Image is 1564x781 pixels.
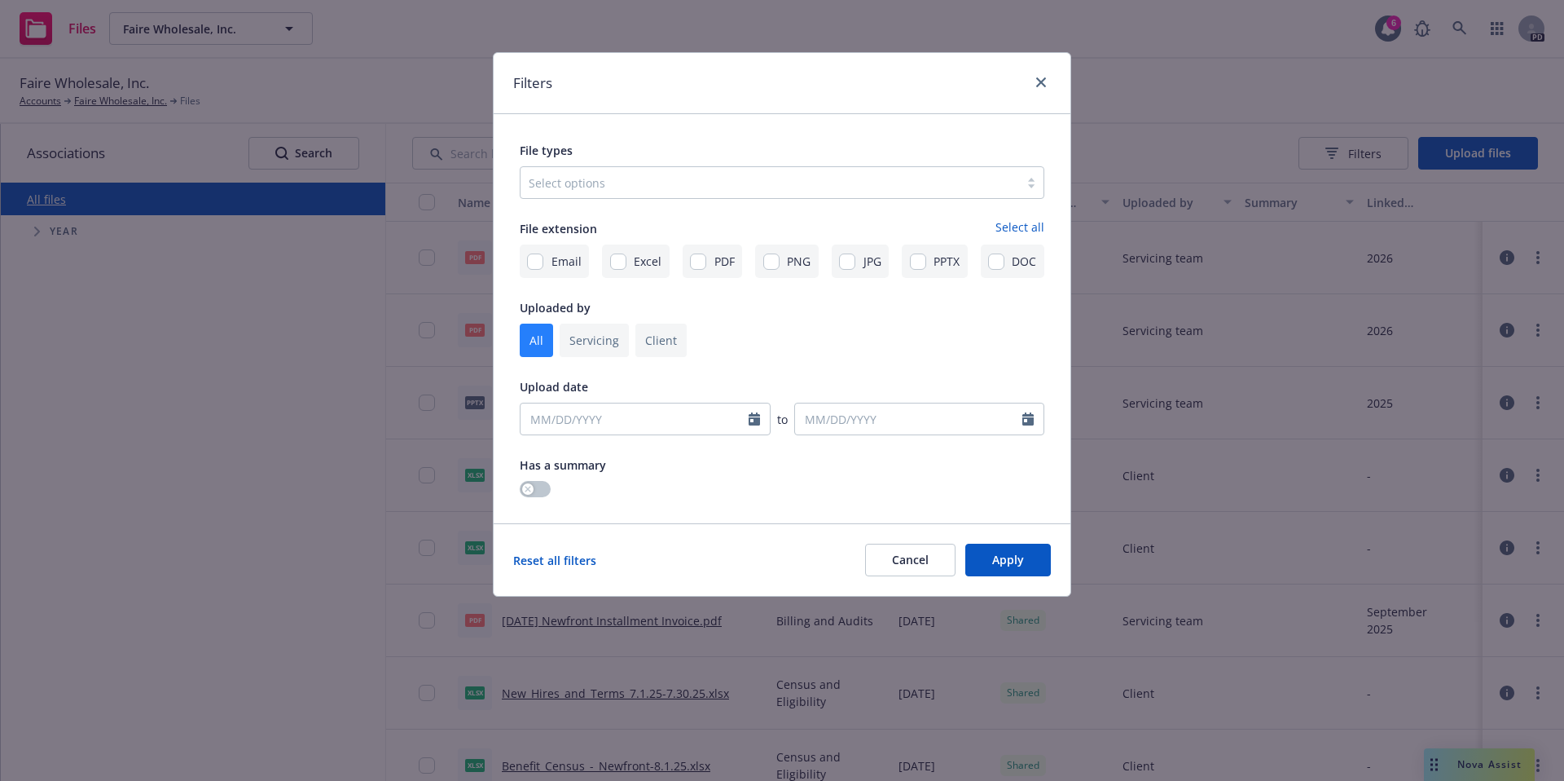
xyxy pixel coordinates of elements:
span: Uploaded by [520,300,591,315]
a: close [1031,73,1051,92]
input: MM/DD/YYYY [794,403,1045,435]
span: File extension [520,221,597,236]
span: Email [551,253,582,270]
span: File types [520,143,573,158]
button: Cancel [865,544,956,576]
span: DOC [1012,253,1036,270]
input: MM/DD/YYYY [520,403,771,435]
span: JPG [863,253,881,270]
span: to [777,411,788,428]
h1: Filters [513,73,552,94]
button: Apply [965,544,1051,576]
span: Upload date [520,379,588,395]
a: Select all [995,218,1044,238]
span: Apply [992,552,1024,567]
span: PNG [787,253,811,270]
span: PPTX [934,253,960,270]
span: Has a summary [520,457,606,473]
a: Reset all filters [513,552,596,569]
span: PDF [714,253,735,270]
span: Excel [634,253,661,270]
span: Cancel [892,552,929,567]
